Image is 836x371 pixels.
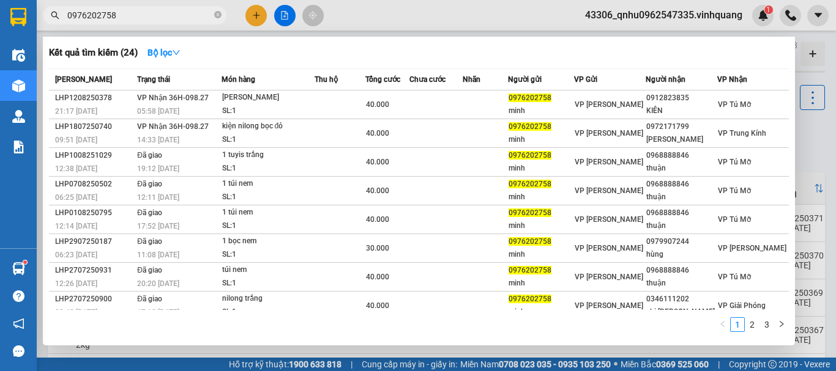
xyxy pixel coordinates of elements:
[366,186,389,195] span: 40.000
[137,295,162,303] span: Đã giao
[12,262,25,275] img: warehouse-icon
[575,215,643,224] span: VP [PERSON_NAME]
[646,248,717,261] div: hùng
[12,141,25,153] img: solution-icon
[509,208,551,217] span: 0976202758
[509,266,551,274] span: 0976202758
[575,158,643,166] span: VP [PERSON_NAME]
[138,43,190,62] button: Bộ lọcdown
[509,105,574,117] div: minh
[366,301,389,310] span: 40.000
[718,158,751,166] span: VP Tú Mỡ
[718,129,766,138] span: VP Trung Kính
[12,110,25,123] img: warehouse-icon
[646,293,717,306] div: 0346111202
[715,317,730,332] li: Previous Page
[222,306,314,319] div: SL: 1
[137,279,179,288] span: 20:20 [DATE]
[646,162,717,175] div: thuận
[509,219,574,232] div: minh
[366,273,389,281] span: 40.000
[509,122,551,131] span: 0976202758
[214,10,222,21] span: close-circle
[222,149,314,162] div: 1 tuyis trắng
[646,235,717,248] div: 0979907244
[719,320,726,328] span: left
[715,317,730,332] button: left
[717,75,747,84] span: VP Nhận
[575,273,643,281] span: VP [PERSON_NAME]
[366,158,389,166] span: 40.000
[774,317,789,332] button: right
[222,162,314,175] div: SL: 1
[745,317,759,332] li: 2
[55,222,97,230] span: 12:14 [DATE]
[13,318,24,329] span: notification
[718,215,751,224] span: VP Tú Mỡ
[55,75,112,84] span: [PERSON_NAME]
[55,120,133,133] div: LHP1807250740
[718,186,751,195] span: VP Tú Mỡ
[137,107,179,116] span: 05:58 [DATE]
[55,279,97,288] span: 12:26 [DATE]
[366,100,389,109] span: 40.000
[222,91,314,105] div: [PERSON_NAME]
[575,301,643,310] span: VP [PERSON_NAME]
[718,301,766,310] span: VP Giải Phóng
[55,251,97,259] span: 06:23 [DATE]
[222,191,314,204] div: SL: 1
[646,264,717,277] div: 0968888846
[137,251,179,259] span: 11:08 [DATE]
[49,46,138,59] h3: Kết quả tìm kiếm ( 24 )
[574,75,597,84] span: VP Gửi
[13,290,24,302] span: question-circle
[759,317,774,332] li: 3
[137,94,209,102] span: VP Nhận 36H-098.27
[509,162,574,175] div: minh
[575,100,643,109] span: VP [PERSON_NAME]
[509,237,551,246] span: 0976202758
[646,75,685,84] span: Người nhận
[222,105,314,118] div: SL: 1
[365,75,400,84] span: Tổng cước
[222,263,314,277] div: túi nem
[137,164,179,173] span: 19:12 [DATE]
[774,317,789,332] li: Next Page
[646,306,717,318] div: chị [PERSON_NAME]
[222,75,255,84] span: Món hàng
[509,191,574,204] div: minh
[646,207,717,219] div: 0968888846
[55,193,97,202] span: 06:25 [DATE]
[55,308,97,317] span: 09:48 [DATE]
[463,75,480,84] span: Nhãn
[222,248,314,262] div: SL: 1
[137,75,170,84] span: Trạng thái
[509,133,574,146] div: minh
[55,207,133,219] div: LHP0108250795
[55,149,133,162] div: LHP1008251029
[222,235,314,248] div: 1 bọc nem
[646,178,717,191] div: 0968888846
[222,219,314,233] div: SL: 1
[508,75,542,84] span: Người gửi
[646,92,717,105] div: 0912823835
[137,151,162,160] span: Đã giao
[55,178,133,191] div: LHP0708250502
[137,266,162,274] span: Đã giao
[12,79,25,92] img: warehouse-icon
[646,105,717,117] div: KIÊN
[718,244,786,252] span: VP [PERSON_NAME]
[366,244,389,252] span: 30.000
[509,248,574,261] div: minh
[55,107,97,116] span: 21:17 [DATE]
[222,292,314,306] div: nilong trắng
[646,120,717,133] div: 0972171799
[646,191,717,204] div: thuận
[509,151,551,160] span: 0976202758
[137,237,162,246] span: Đã giao
[509,306,574,318] div: minh
[23,260,27,264] sup: 1
[646,133,717,146] div: [PERSON_NAME]
[51,11,59,20] span: search
[409,75,446,84] span: Chưa cước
